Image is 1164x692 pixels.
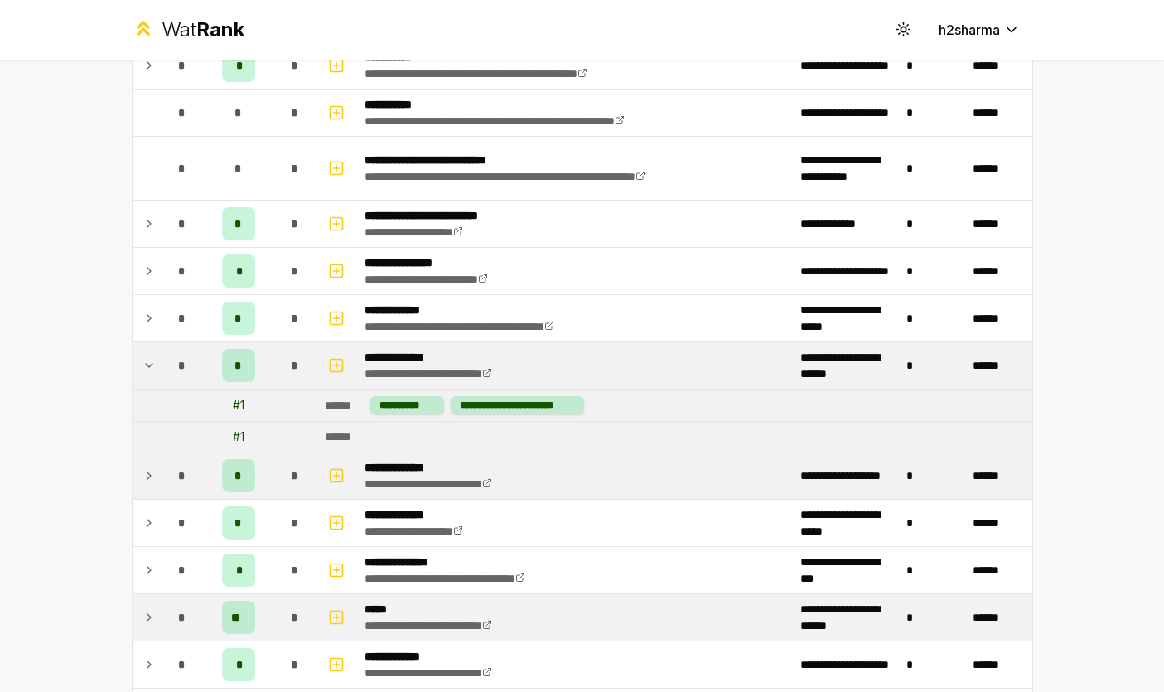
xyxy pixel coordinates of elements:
a: WatRank [132,17,245,43]
div: # 1 [233,397,244,414]
span: Rank [196,17,244,41]
div: # 1 [233,428,244,445]
button: h2sharma [925,15,1033,45]
span: h2sharma [939,20,1000,40]
div: Wat [162,17,244,43]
